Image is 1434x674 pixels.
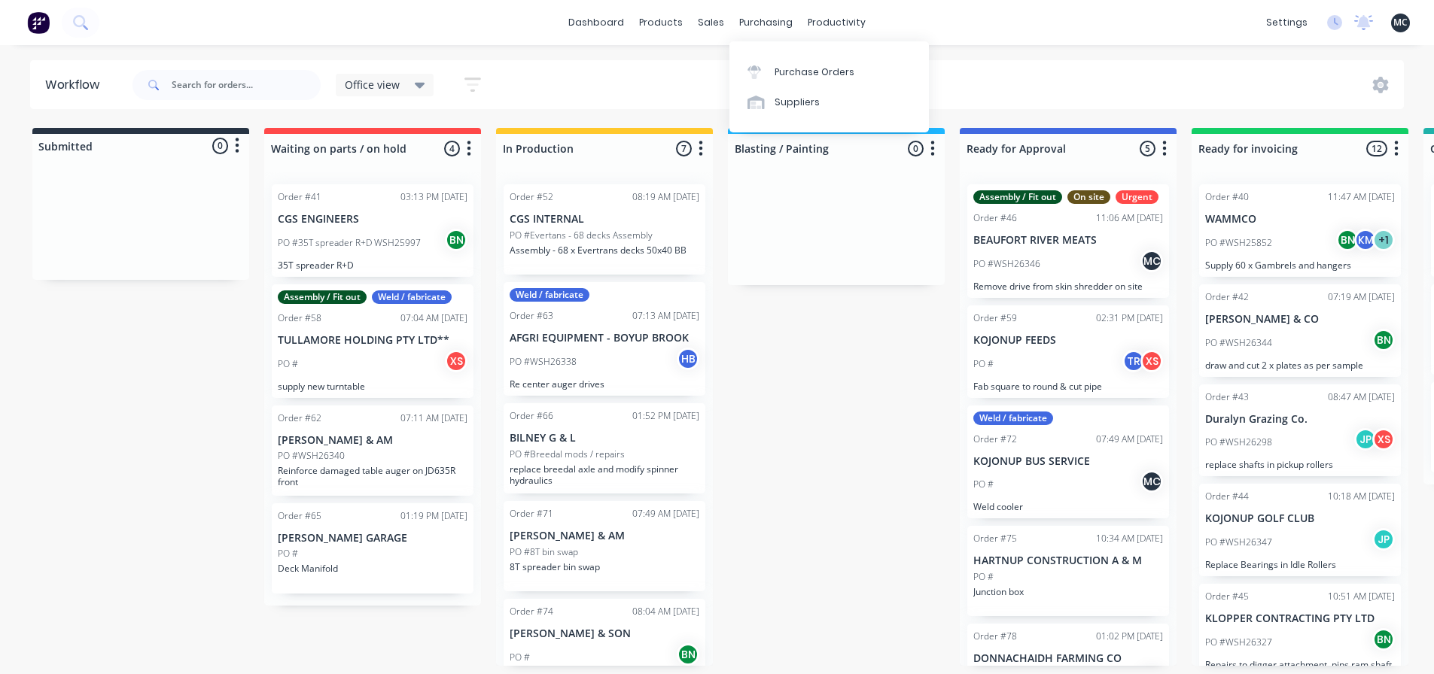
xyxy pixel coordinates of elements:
div: Assembly / Fit outOn siteUrgentOrder #4611:06 AM [DATE]BEAUFORT RIVER MEATSPO #WSH26346MCRemove d... [967,184,1169,298]
p: PO # [973,570,994,584]
p: Supply 60 x Gambrels and hangers [1205,260,1395,271]
p: replace shafts in pickup rollers [1205,459,1395,470]
div: + 1 [1372,229,1395,251]
div: HB [677,348,699,370]
p: [PERSON_NAME] & CO [1205,313,1395,326]
div: Weld / fabricate [973,411,1053,425]
img: Factory [27,11,50,34]
p: Assembly - 68 x Evertrans decks 50x40 BB [510,244,699,256]
p: KOJONUP FEEDS [973,334,1163,347]
div: Order #78 [973,630,1017,643]
div: Assembly / Fit outWeld / fabricateOrder #5807:04 AM [DATE]TULLAMORE HOLDING PTY LTD**PO #XSsupply... [272,284,473,398]
div: Order #4410:18 AM [DATE]KOJONUP GOLF CLUBPO #WSH26347JPReplace Bearings in Idle Rollers [1199,484,1401,576]
div: products [632,11,690,34]
p: Fab square to round & cut pipe [973,381,1163,392]
div: Order #45 [1205,590,1249,603]
div: 07:11 AM [DATE] [400,411,467,425]
div: Order #7107:49 AM [DATE][PERSON_NAME] & AMPO #8T bin swap8T spreader bin swap [504,501,705,591]
p: PO # [973,478,994,491]
p: Duralyn Grazing Co. [1205,413,1395,426]
div: KM [1354,229,1377,251]
p: Replace Bearings in Idle Rollers [1205,559,1395,570]
p: PO #WSH26347 [1205,536,1272,549]
div: settings [1259,11,1315,34]
div: Assembly / Fit out [278,290,367,304]
div: XS [1140,350,1163,372]
p: draw and cut 2 x plates as per sample [1205,360,1395,371]
p: PO #35T spreader R+D WSH25997 [278,236,421,250]
div: 11:06 AM [DATE] [1096,211,1163,225]
div: Weld / fabricateOrder #6307:13 AM [DATE]AFGRI EQUIPMENT - BOYUP BROOKPO #WSH26338HBRe center auge... [504,282,705,396]
div: Suppliers [775,96,820,109]
span: MC [1393,16,1408,29]
div: Weld / fabricate [372,290,452,304]
a: dashboard [561,11,632,34]
div: 02:31 PM [DATE] [1096,311,1163,325]
div: Order #66 [510,409,553,423]
p: CGS INTERNAL [510,213,699,226]
div: BN [1336,229,1359,251]
p: [PERSON_NAME] & AM [510,530,699,542]
p: PO #WSH26346 [973,257,1040,271]
div: Order #40 [1205,190,1249,204]
div: TR [1122,350,1145,372]
div: On site [1067,190,1110,204]
div: Order #63 [510,309,553,323]
div: 10:51 AM [DATE] [1328,590,1395,603]
p: KLOPPER CONTRACTING PTY LTD [1205,612,1395,625]
div: Order #58 [278,311,321,325]
p: supply new turntable [278,381,467,392]
div: purchasing [732,11,800,34]
div: 01:19 PM [DATE] [400,509,467,523]
p: PO #WSH26344 [1205,336,1272,350]
p: replace breedal axle and modify spinner hydraulics [510,463,699,486]
p: PO #WSH26327 [1205,636,1272,649]
p: Re center auger drives [510,378,699,390]
p: KOJONUP BUS SERVICE [973,455,1163,468]
p: DONNACHAIDH FARMING CO [973,652,1163,665]
div: BN [445,229,467,251]
div: Order #4103:13 PM [DATE]CGS ENGINEERSPO #35T spreader R+D WSH25997BN35T spreader R+D [272,184,473,277]
p: PO #Breedal mods / repairs [510,448,625,461]
p: TULLAMORE HOLDING PTY LTD** [278,334,467,347]
div: 01:02 PM [DATE] [1096,630,1163,643]
p: [PERSON_NAME] & SON [510,627,699,640]
p: BILNEY G & L [510,432,699,445]
div: 11:47 AM [DATE] [1328,190,1395,204]
div: Weld / fabricateOrder #7207:49 AM [DATE]KOJONUP BUS SERVICEPO #MCWeld cooler [967,405,1169,519]
div: MC [1140,250,1163,272]
p: PO #Evertans - 68 decks Assembly [510,229,653,242]
div: Order #65 [278,509,321,523]
div: JP [1354,428,1377,451]
p: PO # [278,357,298,371]
input: Search for orders... [172,70,321,100]
p: Remove drive from skin shredder on site [973,281,1163,292]
div: Purchase Orders [775,65,854,79]
div: Order #4308:47 AM [DATE]Duralyn Grazing Co.PO #WSH26298JPXSreplace shafts in pickup rollers [1199,384,1401,477]
div: Order #74 [510,605,553,618]
p: HARTNUP CONSTRUCTION A & M [973,554,1163,567]
div: XS [1372,428,1395,451]
p: 8T spreader bin swap [510,561,699,572]
div: 07:04 AM [DATE] [400,311,467,325]
span: Office view [345,77,400,93]
div: BN [1372,628,1395,651]
p: WAMMCO [1205,213,1395,226]
div: Weld / fabricate [510,288,589,302]
p: PO #WSH26298 [1205,436,1272,449]
div: XS [445,350,467,372]
div: Workflow [45,76,107,94]
a: Suppliers [729,87,929,117]
div: Order #75 [973,532,1017,545]
div: Order #62 [278,411,321,425]
div: BN [1372,329,1395,351]
div: Order #5902:31 PM [DATE]KOJONUP FEEDSPO #TRXSFab square to round & cut pipe [967,305,1169,398]
p: [PERSON_NAME] & AM [278,434,467,447]
p: PO #WSH25852 [1205,236,1272,250]
div: 03:13 PM [DATE] [400,190,467,204]
div: Order #44 [1205,490,1249,503]
a: Purchase Orders [729,56,929,87]
div: Order #52 [510,190,553,204]
p: AFGRI EQUIPMENT - BOYUP BROOK [510,332,699,345]
p: Deck Manifold [278,563,467,574]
